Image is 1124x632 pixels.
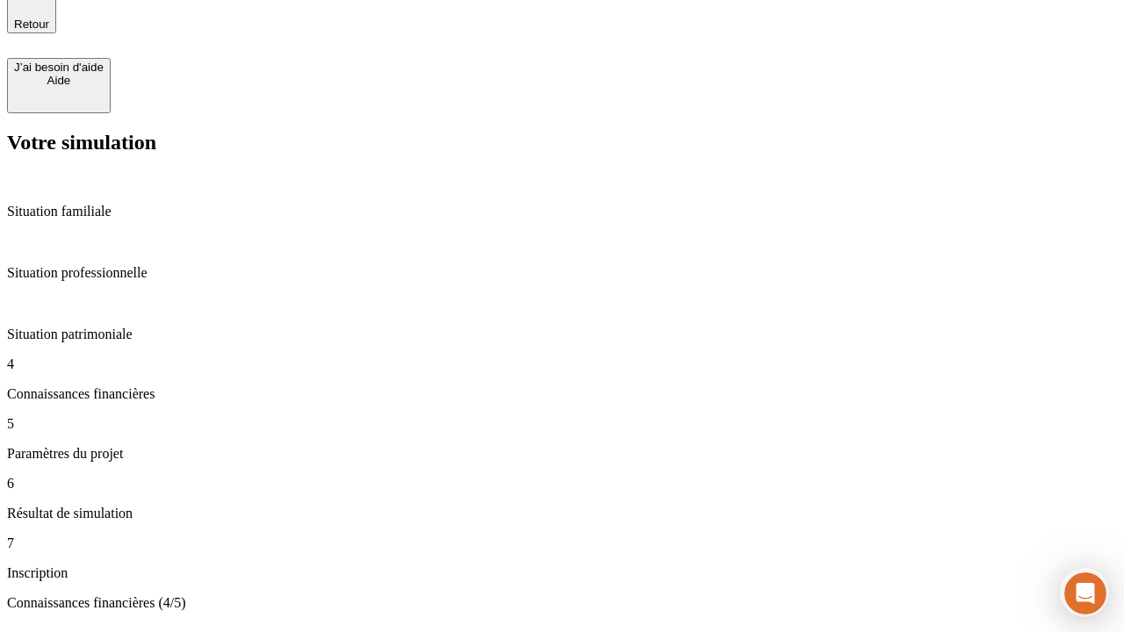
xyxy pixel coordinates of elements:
span: Retour [14,18,49,31]
p: Situation professionnelle [7,265,1117,281]
p: Situation patrimoniale [7,327,1117,342]
p: Situation familiale [7,204,1117,219]
iframe: Intercom live chat [1064,572,1106,614]
p: Inscription [7,565,1117,581]
h2: Votre simulation [7,131,1117,154]
p: Connaissances financières (4/5) [7,595,1117,611]
p: Connaissances financières [7,386,1117,402]
p: 4 [7,356,1117,372]
p: 7 [7,535,1117,551]
div: J’ai besoin d'aide [14,61,104,74]
p: Résultat de simulation [7,506,1117,521]
iframe: Intercom live chat discovery launcher [1060,568,1109,617]
div: Aide [14,74,104,87]
button: J’ai besoin d'aideAide [7,58,111,113]
p: 5 [7,416,1117,432]
p: Paramètres du projet [7,446,1117,462]
p: 6 [7,476,1117,492]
